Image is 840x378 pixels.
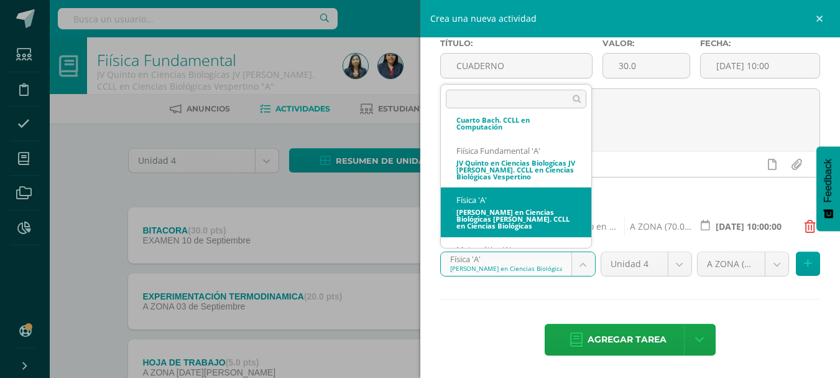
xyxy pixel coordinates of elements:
div: [PERSON_NAME] en Ciencias Biológicas [PERSON_NAME]. CCLL en Ciencias Biológicas [456,209,576,230]
div: JV Quinto en Ciencias Biologícas JV [PERSON_NAME]. CCLL en Ciencias Biológicas Vespertino [456,159,576,181]
div: Física 'A' [456,195,576,206]
div: Cuarto Bach. CCLL en Computación [456,116,576,130]
div: Fiísica Fundamental 'A' [456,146,576,156]
div: Matemática 'A' [456,245,576,255]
